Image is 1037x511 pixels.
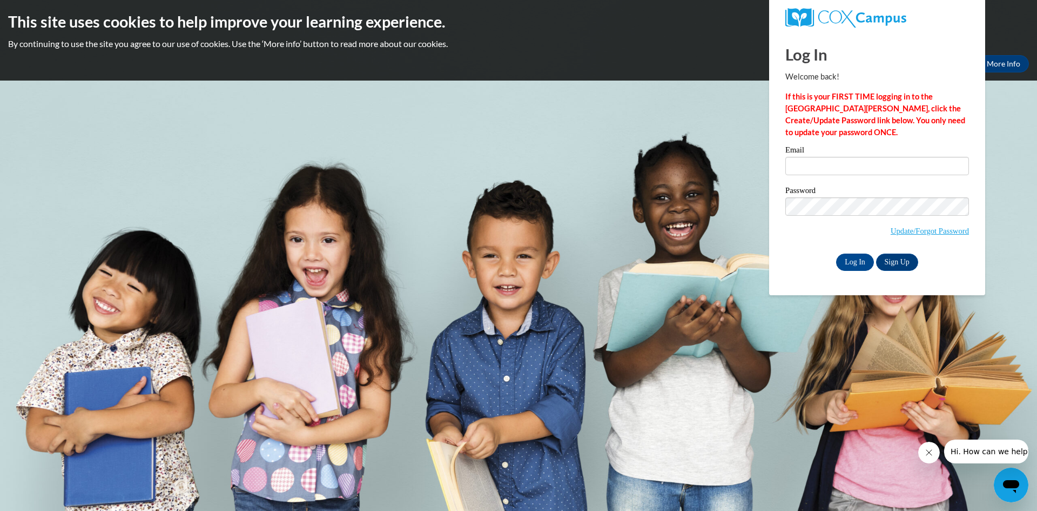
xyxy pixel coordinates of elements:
[994,468,1028,502] iframe: Button to launch messaging window
[785,92,965,137] strong: If this is your FIRST TIME logging in to the [GEOGRAPHIC_DATA][PERSON_NAME], click the Create/Upd...
[6,8,87,16] span: Hi. How can we help?
[978,55,1029,72] a: More Info
[785,43,969,65] h1: Log In
[785,8,969,28] a: COX Campus
[891,227,969,235] a: Update/Forgot Password
[8,11,1029,32] h2: This site uses cookies to help improve your learning experience.
[785,71,969,83] p: Welcome back!
[785,146,969,157] label: Email
[944,440,1028,463] iframe: Message from company
[876,254,918,271] a: Sign Up
[8,38,1029,50] p: By continuing to use the site you agree to our use of cookies. Use the ‘More info’ button to read...
[918,442,940,463] iframe: Close message
[785,187,969,197] label: Password
[785,8,906,28] img: COX Campus
[836,254,874,271] input: Log In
